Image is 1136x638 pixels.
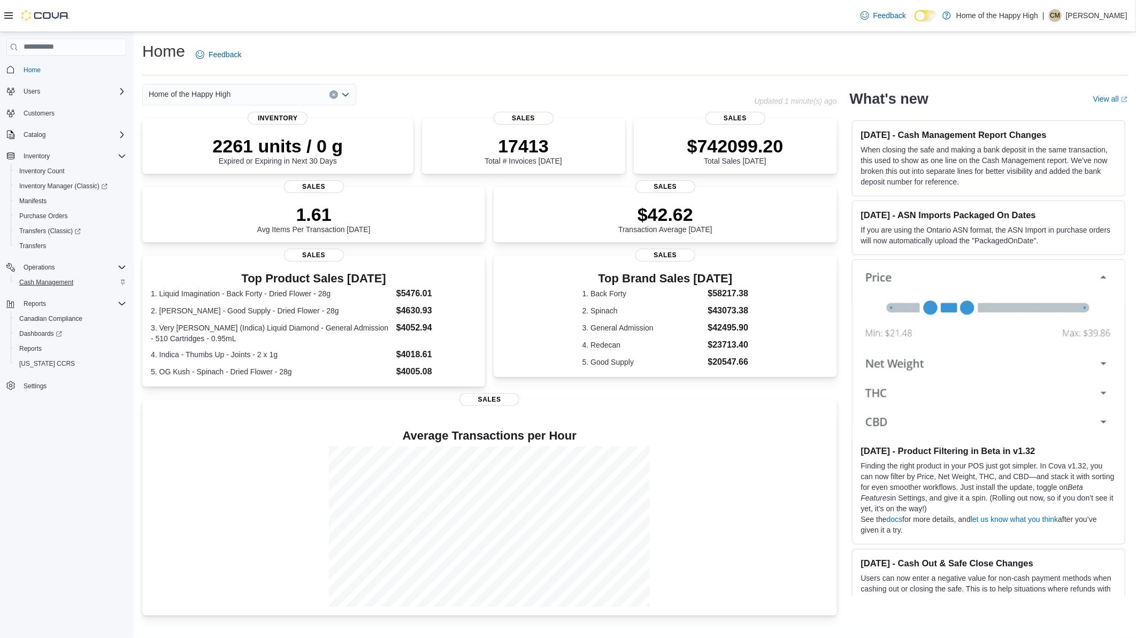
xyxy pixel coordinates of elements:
button: Settings [2,378,131,393]
span: Sales [705,112,765,125]
span: Operations [24,263,55,272]
span: Users [19,85,126,98]
em: Beta Features [861,483,1084,502]
span: Catalog [24,130,45,139]
span: Reports [19,344,42,353]
dd: $4018.61 [396,348,477,361]
div: Expired or Expiring in Next 30 Days [212,135,343,165]
a: Reports [15,342,46,355]
dt: 4. Indica - Thumbs Up - Joints - 2 x 1g [151,349,392,360]
a: Customers [19,107,59,120]
span: Sales [284,249,344,262]
a: Feedback [856,5,910,26]
a: Inventory Count [15,165,69,178]
div: Carson MacDonald [1049,9,1062,22]
p: [PERSON_NAME] [1066,9,1127,22]
button: [US_STATE] CCRS [11,356,131,371]
span: Sales [635,249,695,262]
span: Cash Management [19,278,73,287]
p: See the for more details, and after you’ve given it a try. [861,514,1116,535]
button: Customers [2,105,131,121]
span: Cash Management [15,276,126,289]
dt: 1. Liquid Imagination - Back Forty - Dried Flower - 28g [151,288,392,299]
dt: 3. General Admission [582,322,704,333]
span: Customers [19,106,126,120]
svg: External link [1121,96,1127,103]
dd: $4052.94 [396,321,477,334]
dt: 5. Good Supply [582,357,704,367]
span: Home [24,66,41,74]
p: Users can now enter a negative value for non-cash payment methods when cashing out or closing the... [861,573,1116,605]
button: Cash Management [11,275,131,290]
a: Settings [19,380,51,393]
span: Sales [494,112,554,125]
h4: Average Transactions per Hour [151,429,828,442]
h1: Home [142,41,185,62]
p: Updated 1 minute(s) ago [754,97,836,105]
button: Inventory Count [11,164,131,179]
button: Users [19,85,44,98]
h3: [DATE] - Cash Management Report Changes [861,129,1116,140]
span: Transfers [19,242,46,250]
a: Transfers (Classic) [11,224,131,239]
dt: 5. OG Kush - Spinach - Dried Flower - 28g [151,366,392,377]
span: Operations [19,261,126,274]
span: [US_STATE] CCRS [19,359,75,368]
span: Dashboards [15,327,126,340]
span: Transfers (Classic) [19,227,81,235]
a: [US_STATE] CCRS [15,357,79,370]
h3: [DATE] - ASN Imports Packaged On Dates [861,210,1116,220]
span: Canadian Compliance [19,314,82,323]
span: Transfers (Classic) [15,225,126,237]
p: | [1042,9,1045,22]
span: Manifests [19,197,47,205]
span: Feedback [209,49,241,60]
button: Reports [11,341,131,356]
h3: Top Product Sales [DATE] [151,272,477,285]
h3: Top Brand Sales [DATE] [582,272,749,285]
h3: [DATE] - Product Filtering in Beta in v1.32 [861,445,1116,456]
dd: $4630.93 [396,304,477,317]
span: Home of the Happy High [149,88,231,101]
div: Avg Items Per Transaction [DATE] [257,204,371,234]
span: Users [24,87,40,96]
img: Cova [21,10,70,21]
button: Catalog [19,128,50,141]
p: If you are using the Ontario ASN format, the ASN Import in purchase orders will now automatically... [861,225,1116,246]
span: Customers [24,109,55,118]
dt: 1. Back Forty [582,288,704,299]
a: Home [19,64,45,76]
button: Canadian Compliance [11,311,131,326]
button: Operations [19,261,59,274]
button: Inventory [19,150,54,163]
dd: $43073.38 [708,304,749,317]
p: $42.62 [618,204,712,225]
a: Feedback [191,44,245,65]
button: Open list of options [341,90,350,99]
a: Cash Management [15,276,78,289]
a: Canadian Compliance [15,312,87,325]
a: View allExternal link [1093,95,1127,103]
a: Manifests [15,195,51,207]
a: Transfers (Classic) [15,225,85,237]
p: Finding the right product in your POS just got simpler. In Cova v1.32, you can now filter by Pric... [861,460,1116,514]
a: Transfers [15,240,50,252]
dd: $23713.40 [708,339,749,351]
a: Dashboards [15,327,66,340]
span: Sales [635,180,695,193]
div: Transaction Average [DATE] [618,204,712,234]
p: 1.61 [257,204,371,225]
div: Total Sales [DATE] [687,135,784,165]
dt: 3. Very [PERSON_NAME] (Indica) Liquid Diamond - General Admission - 510 Cartridges - 0.95mL [151,322,392,344]
dd: $58217.38 [708,287,749,300]
span: Canadian Compliance [15,312,126,325]
p: 2261 units / 0 g [212,135,343,157]
a: Purchase Orders [15,210,72,222]
span: Manifests [15,195,126,207]
a: Inventory Manager (Classic) [11,179,131,194]
span: Purchase Orders [15,210,126,222]
button: Transfers [11,239,131,253]
span: Settings [24,382,47,390]
dd: $5476.01 [396,287,477,300]
span: Inventory Manager (Classic) [19,182,108,190]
